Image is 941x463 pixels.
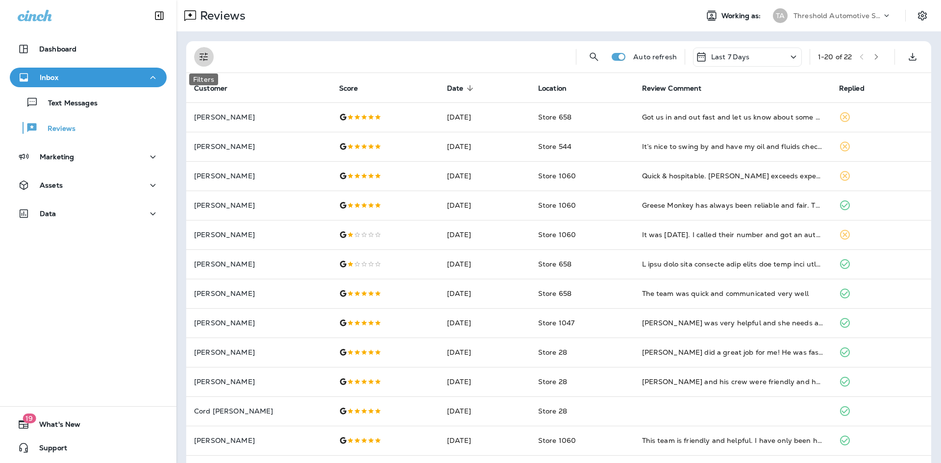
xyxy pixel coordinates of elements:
[538,84,579,93] span: Location
[40,181,63,189] p: Assets
[439,220,530,249] td: [DATE]
[642,259,823,269] div: I have used this location many times and feel like they do a good job except now I found my cabin...
[439,132,530,161] td: [DATE]
[538,407,567,415] span: Store 28
[538,113,571,122] span: Store 658
[194,201,323,209] p: [PERSON_NAME]
[439,249,530,279] td: [DATE]
[642,171,823,181] div: Quick & hospitable. Joseph exceeds expectations, professional and kind.
[538,201,576,210] span: Store 1060
[29,444,67,456] span: Support
[538,318,574,327] span: Store 1047
[439,102,530,132] td: [DATE]
[642,347,823,357] div: Jared did a great job for me! He was fast, informative and nice. Thanks!
[194,260,323,268] p: [PERSON_NAME]
[10,438,167,458] button: Support
[194,290,323,297] p: [PERSON_NAME]
[38,124,75,134] p: Reviews
[194,47,214,67] button: Filters
[10,39,167,59] button: Dashboard
[439,338,530,367] td: [DATE]
[189,73,218,85] div: Filters
[439,396,530,426] td: [DATE]
[642,200,823,210] div: Greese Monkey has always been reliable and fair. The service is quick and easy. Highly recommend!
[439,191,530,220] td: [DATE]
[194,437,323,444] p: [PERSON_NAME]
[538,171,576,180] span: Store 1060
[40,153,74,161] p: Marketing
[538,377,567,386] span: Store 28
[39,45,76,53] p: Dashboard
[194,319,323,327] p: [PERSON_NAME]
[194,407,323,415] p: Cord [PERSON_NAME]
[194,348,323,356] p: [PERSON_NAME]
[194,172,323,180] p: [PERSON_NAME]
[538,230,576,239] span: Store 1060
[194,84,227,93] span: Customer
[10,414,167,434] button: 19What's New
[839,84,865,93] span: Replied
[538,142,571,151] span: Store 544
[538,348,567,357] span: Store 28
[146,6,173,25] button: Collapse Sidebar
[642,142,823,151] div: It’s nice to swing by and have my oil and fluids checked. Get a top off if I’m low. Check my tire...
[194,113,323,121] p: [PERSON_NAME]
[538,84,567,93] span: Location
[439,426,530,455] td: [DATE]
[194,378,323,386] p: [PERSON_NAME]
[538,436,576,445] span: Store 1060
[914,7,931,24] button: Settings
[194,84,240,93] span: Customer
[839,84,877,93] span: Replied
[642,289,823,298] div: The team was quick and communicated very well
[447,84,476,93] span: Date
[642,377,823,387] div: Danny and his crew were friendly and honest with what my car needed. Oil change was quick and mad...
[194,231,323,239] p: [PERSON_NAME]
[818,53,852,61] div: 1 - 20 of 22
[538,260,571,268] span: Store 658
[40,73,58,81] p: Inbox
[10,92,167,113] button: Text Messages
[29,420,80,432] span: What's New
[584,47,604,67] button: Search Reviews
[711,53,750,61] p: Last 7 Days
[10,204,167,223] button: Data
[642,84,715,93] span: Review Comment
[10,118,167,138] button: Reviews
[633,53,677,61] p: Auto refresh
[10,175,167,195] button: Assets
[194,143,323,150] p: [PERSON_NAME]
[447,84,464,93] span: Date
[23,414,36,423] span: 19
[439,308,530,338] td: [DATE]
[439,367,530,396] td: [DATE]
[339,84,358,93] span: Score
[10,68,167,87] button: Inbox
[10,147,167,167] button: Marketing
[642,112,823,122] div: Got us in and out fast and let us know about some problems we had.
[38,99,98,108] p: Text Messages
[642,84,702,93] span: Review Comment
[40,210,56,218] p: Data
[642,230,823,240] div: It was Labor Day. I called their number and got an automated receptionist. I asked the receptioni...
[339,84,371,93] span: Score
[793,12,882,20] p: Threshold Automotive Service dba Grease Monkey
[439,161,530,191] td: [DATE]
[721,12,763,20] span: Working as:
[773,8,788,23] div: TA
[538,289,571,298] span: Store 658
[196,8,246,23] p: Reviews
[439,279,530,308] td: [DATE]
[903,47,922,67] button: Export as CSV
[642,318,823,328] div: Brittney was very helpful and she needs a raise!!
[642,436,823,445] div: This team is friendly and helpful. I have only been here twice but they have been amazing each ti...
